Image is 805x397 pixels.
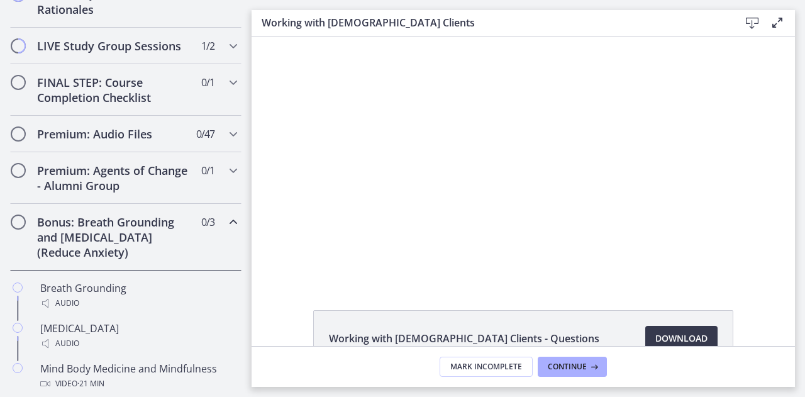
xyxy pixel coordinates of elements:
[548,362,587,372] span: Continue
[201,38,214,53] span: 1 / 2
[37,38,191,53] h2: LIVE Study Group Sessions
[450,362,522,372] span: Mark Incomplete
[201,75,214,90] span: 0 / 1
[329,331,599,346] span: Working with [DEMOGRAPHIC_DATA] Clients - Questions
[77,376,104,391] span: · 21 min
[37,163,191,193] h2: Premium: Agents of Change - Alumni Group
[37,75,191,105] h2: FINAL STEP: Course Completion Checklist
[538,357,607,377] button: Continue
[252,36,795,281] iframe: Video Lesson
[37,126,191,142] h2: Premium: Audio Files
[40,321,236,351] div: [MEDICAL_DATA]
[196,126,214,142] span: 0 / 47
[655,331,708,346] span: Download
[262,15,719,30] h3: Working with [DEMOGRAPHIC_DATA] Clients
[40,361,236,391] div: Mind Body Medicine and Mindfulness
[40,336,236,351] div: Audio
[40,376,236,391] div: Video
[440,357,533,377] button: Mark Incomplete
[645,326,718,351] a: Download
[37,215,191,260] h2: Bonus: Breath Grounding and [MEDICAL_DATA] (Reduce Anxiety)
[40,296,236,311] div: Audio
[201,163,214,178] span: 0 / 1
[201,215,214,230] span: 0 / 3
[40,281,236,311] div: Breath Grounding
